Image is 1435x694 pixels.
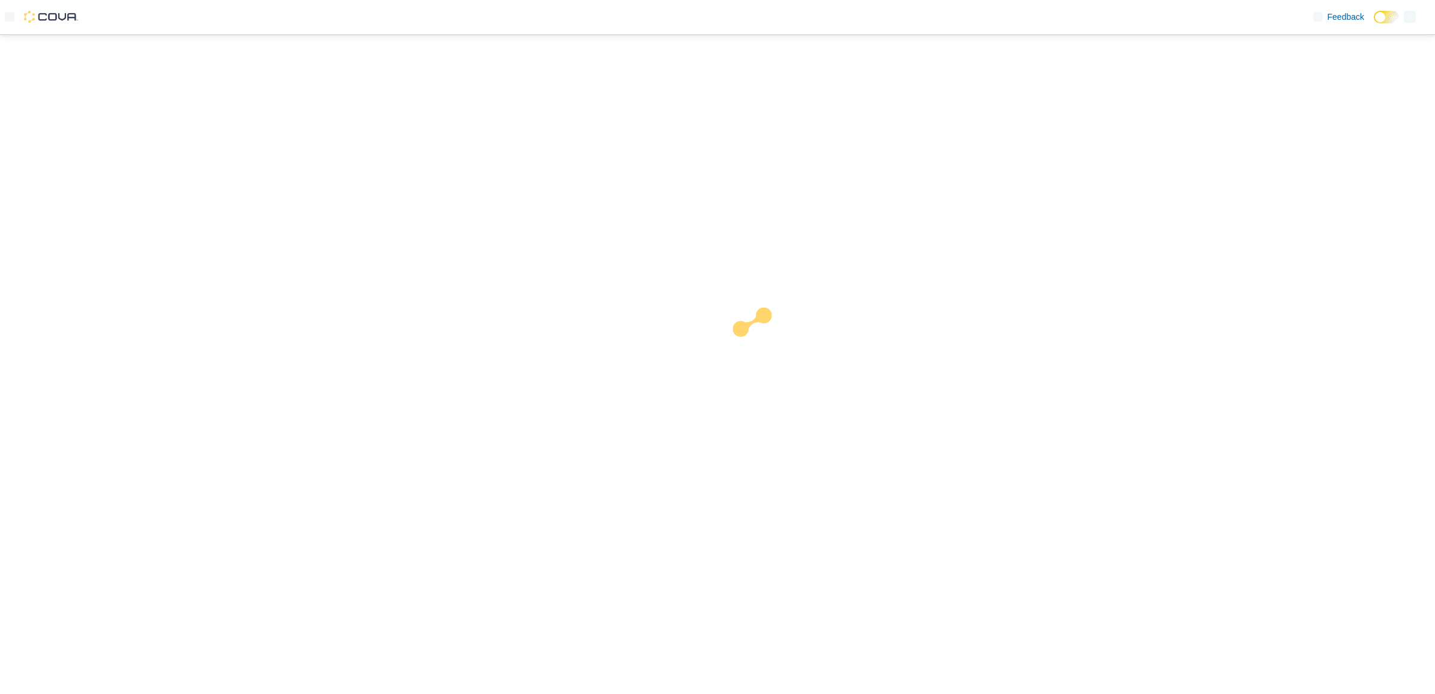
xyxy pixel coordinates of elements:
span: Feedback [1328,11,1364,23]
img: Cova [24,11,78,23]
img: cova-loader [717,299,808,389]
span: Dark Mode [1374,23,1374,24]
a: Feedback [1308,5,1369,29]
input: Dark Mode [1374,11,1399,23]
